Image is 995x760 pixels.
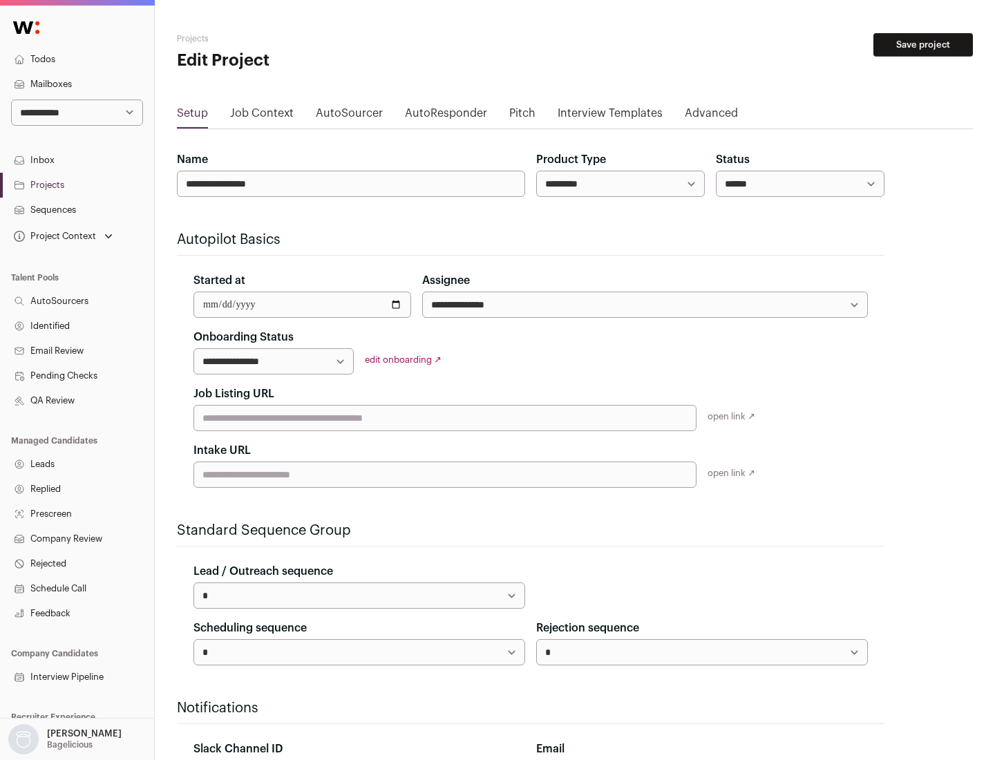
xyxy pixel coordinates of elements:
[177,521,884,540] h2: Standard Sequence Group
[536,741,868,757] div: Email
[177,33,442,44] h2: Projects
[193,329,294,345] label: Onboarding Status
[193,563,333,580] label: Lead / Outreach sequence
[177,230,884,249] h2: Autopilot Basics
[177,151,208,168] label: Name
[316,105,383,127] a: AutoSourcer
[193,442,251,459] label: Intake URL
[6,14,47,41] img: Wellfound
[11,231,96,242] div: Project Context
[509,105,536,127] a: Pitch
[6,724,124,754] button: Open dropdown
[47,728,122,739] p: [PERSON_NAME]
[47,739,93,750] p: Bagelicious
[716,151,750,168] label: Status
[11,227,115,246] button: Open dropdown
[536,151,606,168] label: Product Type
[558,105,663,127] a: Interview Templates
[177,105,208,127] a: Setup
[365,355,442,364] a: edit onboarding ↗
[8,724,39,754] img: nopic.png
[230,105,294,127] a: Job Context
[536,620,639,636] label: Rejection sequence
[193,272,245,289] label: Started at
[405,105,487,127] a: AutoResponder
[193,386,274,402] label: Job Listing URL
[422,272,470,289] label: Assignee
[177,699,884,718] h2: Notifications
[685,105,738,127] a: Advanced
[177,50,442,72] h1: Edit Project
[873,33,973,57] button: Save project
[193,741,283,757] label: Slack Channel ID
[193,620,307,636] label: Scheduling sequence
